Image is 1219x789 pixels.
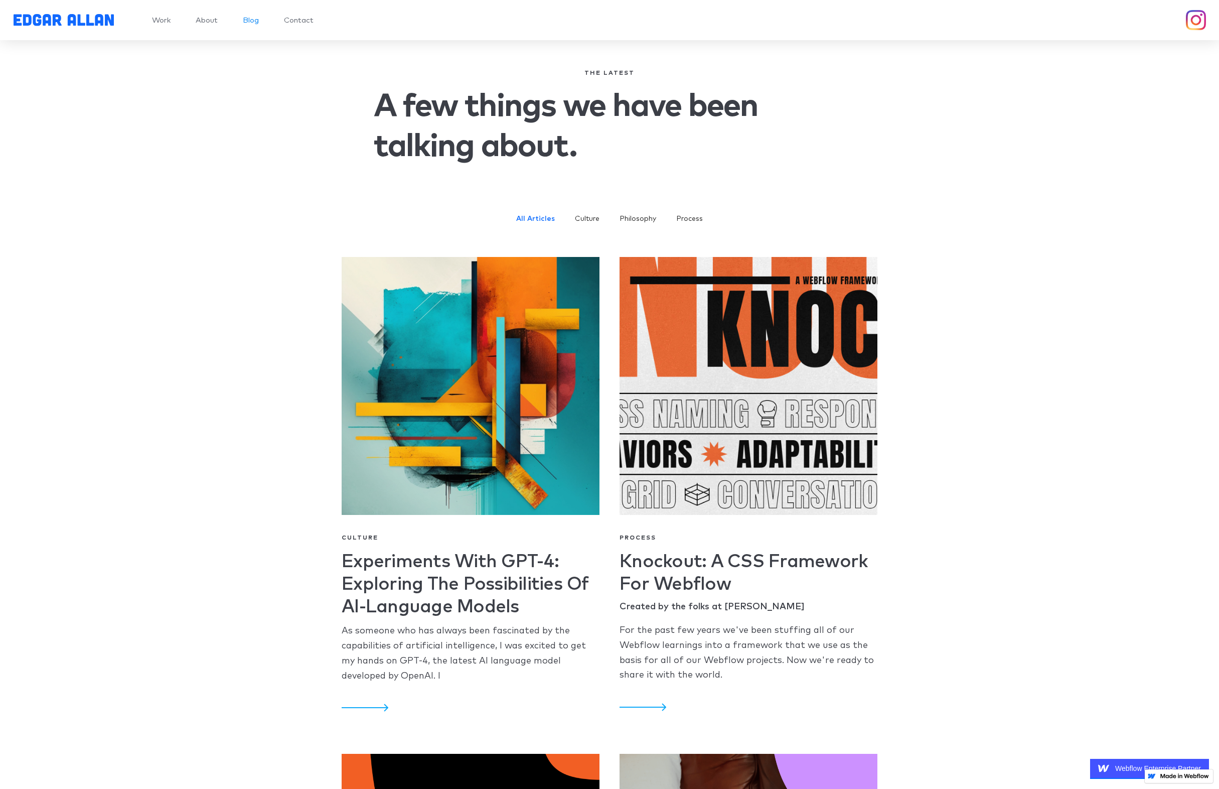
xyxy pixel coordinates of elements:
h3: Culture [342,535,599,541]
a: Webflow Enterprise Partner [1090,759,1209,779]
a: Blog [243,17,259,24]
h2: Knockout: A CSS framework for Webflow [620,551,877,596]
div: Created by the folks at [PERSON_NAME] [620,601,877,613]
img: Webflow [1098,763,1109,774]
div: All Articles [516,212,555,227]
a: ProcessKnockout: A CSS framework for WebflowCreated by the folks at [PERSON_NAME]For the past few... [620,257,877,731]
div: Process [676,212,703,227]
div: Philosophy [620,212,656,227]
a: About [196,17,218,24]
h3: Process [620,535,877,541]
div: Culture [575,212,599,227]
p: As someone who has always been fascinated by the capabilities of artificial intelligence, I was e... [342,624,599,684]
p: For the past few years we've been stuffing all of our Webflow learnings into a framework that we ... [620,623,877,684]
h2: Experiments with GPT-4: Exploring the Possibilities of AI-Language Models [342,551,599,619]
a: Work [152,17,171,24]
a: CultureExperiments with GPT-4: Exploring the Possibilities of AI-Language ModelsAs someone who ha... [342,257,599,732]
h2: A few things we have been talking about. [374,86,845,167]
img: Made in Webflow [1160,773,1209,778]
a: Contact [284,17,314,24]
h4: the latest [374,70,845,76]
